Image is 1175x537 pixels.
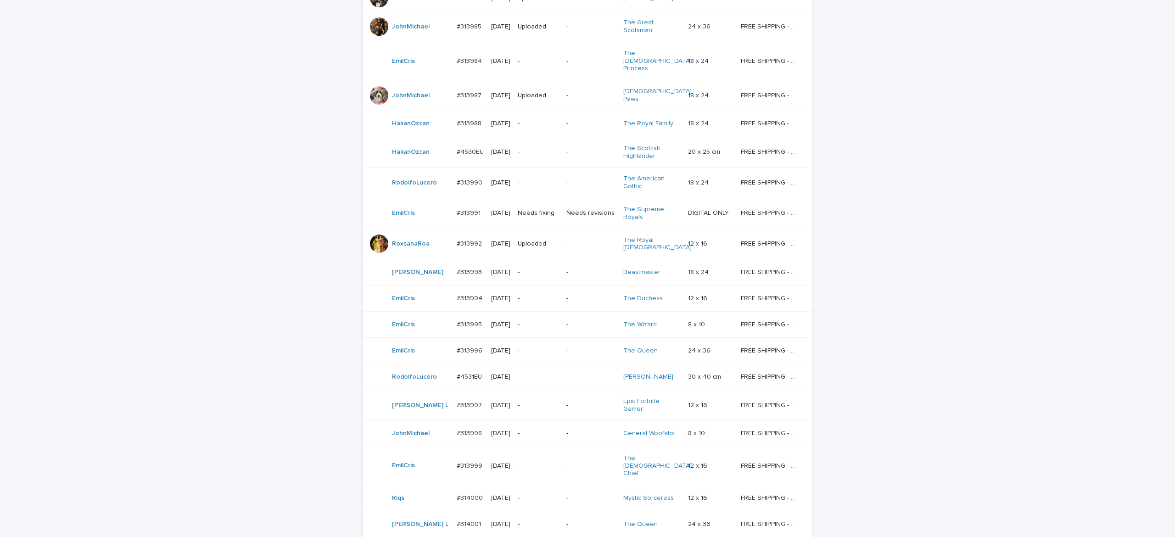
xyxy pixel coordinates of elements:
[457,238,484,248] p: #313992
[623,50,692,73] a: The [DEMOGRAPHIC_DATA] Princess
[688,90,711,100] p: 18 x 24
[623,454,692,477] a: The [DEMOGRAPHIC_DATA] Chief
[491,520,510,528] p: [DATE]
[688,238,709,248] p: 12 x 16
[566,347,615,355] p: -
[741,492,800,502] p: FREE SHIPPING - preview in 1-2 business days, after your approval delivery will take 5-10 b.d.
[363,364,812,390] tr: RodolfoLucero #4531EU#4531EU [DATE]--[PERSON_NAME] 30 x 40 cm30 x 40 cm FREE SHIPPING - preview i...
[741,519,800,528] p: FREE SHIPPING - preview in 1-2 business days, after your approval delivery will take 5-10 b.d.
[518,120,559,128] p: -
[566,494,615,502] p: -
[457,118,483,128] p: #313988
[457,90,483,100] p: #313987
[392,295,415,302] a: EmilCris
[566,321,615,329] p: -
[518,321,559,329] p: -
[741,90,800,100] p: FREE SHIPPING - preview in 1-2 business days, after your approval delivery will take 5-10 b.d.
[518,520,559,528] p: -
[457,319,484,329] p: #313995
[392,494,404,502] a: Riqs
[491,92,510,100] p: [DATE]
[566,462,615,470] p: -
[741,146,800,156] p: FREE SHIPPING - preview in 1-2 business days, after your approval delivery will take 5-10 busines...
[392,268,443,276] a: [PERSON_NAME]
[688,345,712,355] p: 24 x 36
[623,145,681,160] a: The Scottish Highlander
[457,345,484,355] p: #313996
[457,293,484,302] p: #313994
[688,371,723,381] p: 30 x 40 cm
[518,494,559,502] p: -
[392,148,430,156] a: HakanOzcan
[491,268,510,276] p: [DATE]
[741,428,800,437] p: FREE SHIPPING - preview in 1-2 business days, after your approval delivery will take 5-10 b.d.
[491,240,510,248] p: [DATE]
[688,293,709,302] p: 12 x 16
[491,295,510,302] p: [DATE]
[491,430,510,437] p: [DATE]
[688,400,709,409] p: 12 x 16
[491,57,510,65] p: [DATE]
[363,198,812,229] tr: EmilCris #313991#313991 [DATE]Needs fixingNeeds revisionsThe Supreme Royals DIGITAL ONLYDIGITAL O...
[623,494,674,502] a: Mystic Sorceress
[623,373,673,381] a: [PERSON_NAME]
[457,146,486,156] p: #4530EU
[363,447,812,485] tr: EmilCris #313999#313999 [DATE]--The [DEMOGRAPHIC_DATA] Chief 12 x 1612 x 16 FREE SHIPPING - previ...
[566,23,615,31] p: -
[623,321,657,329] a: The Wizard
[457,492,485,502] p: #314000
[623,206,681,221] a: The Supreme Royals
[518,430,559,437] p: -
[457,56,484,65] p: #313984
[491,120,510,128] p: [DATE]
[392,430,430,437] a: JohnMichael
[688,428,707,437] p: 8 x 10
[623,88,692,103] a: [DEMOGRAPHIC_DATA] Paws
[623,120,673,128] a: The Royal Family
[741,345,800,355] p: FREE SHIPPING - preview in 1-2 business days, after your approval delivery will take 5-10 b.d.
[491,494,510,502] p: [DATE]
[688,207,731,217] p: DIGITAL ONLY
[741,238,800,248] p: FREE SHIPPING - preview in 1-2 business days, after your approval delivery will take 5-10 b.d.
[688,492,709,502] p: 12 x 16
[491,179,510,187] p: [DATE]
[566,57,615,65] p: -
[457,371,484,381] p: #4531EU
[363,420,812,447] tr: JohnMichael #313998#313998 [DATE]--General Woofalot 8 x 108 x 10 FREE SHIPPING - preview in 1-2 b...
[392,402,448,409] a: [PERSON_NAME] L
[566,402,615,409] p: -
[392,347,415,355] a: EmilCris
[392,321,415,329] a: EmilCris
[491,373,510,381] p: [DATE]
[623,520,658,528] a: The Queen
[623,175,681,190] a: The American Gothic
[566,209,615,217] p: Needs revisions
[518,347,559,355] p: -
[392,373,437,381] a: RodolfoLucero
[392,520,448,528] a: [PERSON_NAME] L
[623,347,658,355] a: The Queen
[363,285,812,312] tr: EmilCris #313994#313994 [DATE]--The Duchess 12 x 1612 x 16 FREE SHIPPING - preview in 1-2 busines...
[518,295,559,302] p: -
[392,179,437,187] a: RodolfoLucero
[518,92,559,100] p: Uploaded
[457,267,484,276] p: #313993
[392,23,430,31] a: JohnMichael
[566,373,615,381] p: -
[566,295,615,302] p: -
[363,338,812,364] tr: EmilCris #313996#313996 [DATE]--The Queen 24 x 3624 x 36 FREE SHIPPING - preview in 1-2 business ...
[741,460,800,470] p: FREE SHIPPING - preview in 1-2 business days, after your approval delivery will take 5-10 b.d.
[392,209,415,217] a: EmilCris
[566,148,615,156] p: -
[518,373,559,381] p: -
[741,118,800,128] p: FREE SHIPPING - preview in 1-2 business days, after your approval delivery will take 5-10 b.d.
[566,520,615,528] p: -
[623,295,663,302] a: The Duchess
[363,168,812,198] tr: RodolfoLucero #313990#313990 [DATE]--The American Gothic 18 x 2418 x 24 FREE SHIPPING - preview i...
[363,11,812,42] tr: JohnMichael #313985#313985 [DATE]Uploaded-The Great Scotsman 24 x 3624 x 36 FREE SHIPPING - previ...
[457,177,484,187] p: #313990
[363,390,812,421] tr: [PERSON_NAME] L #313997#313997 [DATE]--Epic Fortnite Gamer 12 x 1612 x 16 FREE SHIPPING - preview...
[518,57,559,65] p: -
[566,240,615,248] p: -
[688,56,711,65] p: 18 x 24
